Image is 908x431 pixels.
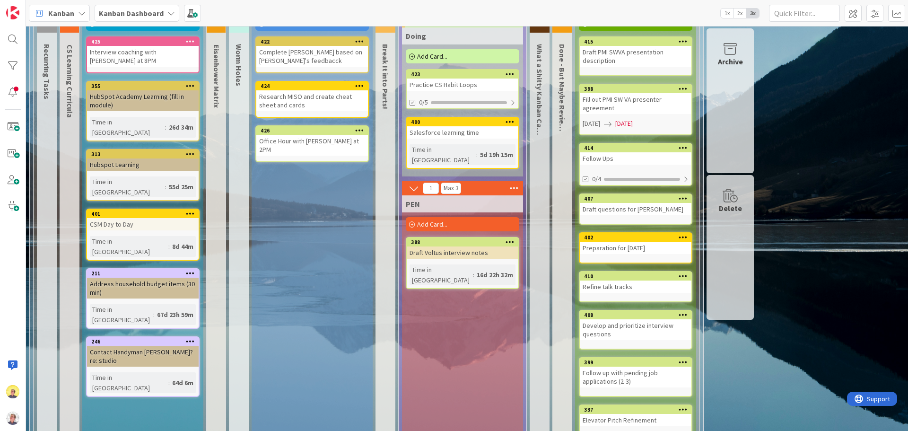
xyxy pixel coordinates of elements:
span: [DATE] [583,119,600,129]
div: Time in [GEOGRAPHIC_DATA] [410,264,473,285]
img: Visit kanbanzone.com [6,6,19,19]
div: Time in [GEOGRAPHIC_DATA] [90,236,168,257]
a: 388Draft Voltus interview notesTime in [GEOGRAPHIC_DATA]:16d 22h 32m [406,237,519,289]
div: Office Hour with [PERSON_NAME] at 2PM [256,135,368,156]
span: What a Shitty Kanban Card! [535,44,544,137]
div: 401CSM Day to Day [87,210,199,230]
div: Address household budget items (30 min) [87,278,199,299]
span: 1 [423,183,439,194]
a: 401CSM Day to DayTime in [GEOGRAPHIC_DATA]:8d 44m [86,209,200,261]
div: Time in [GEOGRAPHIC_DATA] [90,117,165,138]
span: Add Card... [417,52,447,61]
div: Hubspot Learning [87,158,199,171]
div: 5d 19h 15m [478,150,515,160]
div: 355 [91,83,199,89]
div: 246Contact Handyman [PERSON_NAME]? re: studio [87,337,199,367]
div: Research MISO and create cheat sheet and cards [256,90,368,111]
input: Quick Filter... [769,5,840,22]
div: 426Office Hour with [PERSON_NAME] at 2PM [256,126,368,156]
div: Time in [GEOGRAPHIC_DATA] [90,304,153,325]
div: 16d 22h 32m [474,270,515,280]
div: 400 [411,119,518,125]
a: 414Follow Ups0/4 [579,143,692,186]
div: 408 [584,312,691,318]
div: 398 [584,86,691,92]
div: 408 [580,311,691,319]
span: : [473,270,474,280]
div: 426 [256,126,368,135]
div: 407Draft questions for [PERSON_NAME] [580,194,691,215]
div: 426 [261,127,368,134]
span: Eisenhower Matrix [212,44,221,108]
div: 8d 44m [170,241,196,252]
span: Break It into Parts! [381,44,390,109]
div: 399 [580,358,691,367]
div: 26d 34m [166,122,196,132]
div: 410 [580,272,691,281]
div: 424 [261,83,368,89]
a: 415Draft PMI SWVA presentation description [579,36,692,76]
div: 313 [91,151,199,158]
div: 407 [580,194,691,203]
span: 0/5 [419,97,428,107]
div: Contact Handyman [PERSON_NAME]? re: studio [87,346,199,367]
div: 246 [87,337,199,346]
div: 64d 6m [170,378,196,388]
div: Time in [GEOGRAPHIC_DATA] [410,144,476,165]
span: Done - But Maybe Review It? [558,44,567,140]
div: 425 [91,38,199,45]
div: 422Complete [PERSON_NAME] based on [PERSON_NAME]'s feedbacck [256,37,368,67]
div: Draft Voltus interview notes [407,246,518,259]
div: 402Preparation for [DATE] [580,233,691,254]
span: : [168,378,170,388]
span: Support [20,1,43,13]
span: Worm Holes [234,44,244,86]
span: Recurring Tasks [42,44,52,99]
div: Follow up with pending job applications (2-3) [580,367,691,387]
span: : [153,309,155,320]
div: 355HubSpot Academy Learning (fill in module) [87,82,199,111]
div: Develop and prioritize interview questions [580,319,691,340]
div: CSM Day to Day [87,218,199,230]
div: 414 [584,145,691,151]
div: 399 [584,359,691,366]
div: 414Follow Ups [580,144,691,165]
a: 313Hubspot LearningTime in [GEOGRAPHIC_DATA]:55d 25m [86,149,200,201]
div: 67d 23h 59m [155,309,196,320]
div: 313 [87,150,199,158]
div: Follow Ups [580,152,691,165]
span: 1x [721,9,733,18]
span: PEN [406,199,420,209]
div: Preparation for [DATE] [580,242,691,254]
div: 400 [407,118,518,126]
div: 407 [584,195,691,202]
div: Refine talk tracks [580,281,691,293]
span: Doing [406,31,426,41]
span: : [165,182,166,192]
div: 402 [580,233,691,242]
span: : [165,122,166,132]
div: Archive [718,56,743,67]
div: 398Fill out PMI SW VA presenter agreement [580,85,691,114]
span: CS Learning Curricula [65,44,75,118]
span: : [168,241,170,252]
a: 410Refine talk tracks [579,271,692,302]
img: JW [6,385,19,398]
div: 211Address household budget items (30 min) [87,269,199,299]
span: 0/4 [592,174,601,184]
div: 337 [584,406,691,413]
a: 398Fill out PMI SW VA presenter agreement[DATE][DATE] [579,84,692,135]
div: 398 [580,85,691,93]
div: 410Refine talk tracks [580,272,691,293]
div: 401 [91,211,199,217]
div: Draft PMI SWVA presentation description [580,46,691,67]
a: 211Address household budget items (30 min)Time in [GEOGRAPHIC_DATA]:67d 23h 59m [86,268,200,329]
div: Time in [GEOGRAPHIC_DATA] [90,176,165,197]
div: Complete [PERSON_NAME] based on [PERSON_NAME]'s feedbacck [256,46,368,67]
div: 422 [261,38,368,45]
span: [DATE] [615,119,633,129]
a: 355HubSpot Academy Learning (fill in module)Time in [GEOGRAPHIC_DATA]:26d 34m [86,81,200,141]
img: avatar [6,412,19,425]
div: 211 [87,269,199,278]
div: Max 3 [444,186,458,191]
